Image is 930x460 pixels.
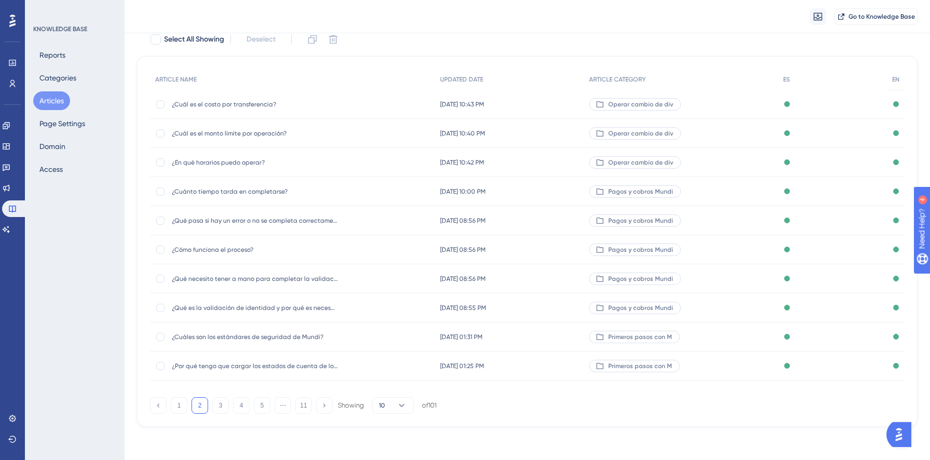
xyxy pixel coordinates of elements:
span: ¿Cuánto tiempo tarda en completarse? [172,187,338,196]
span: Select All Showing [164,33,224,46]
span: ¿Qué necesito tener a mano para completar la validación de identidad? [172,275,338,283]
span: [DATE] 08:56 PM [440,246,486,254]
button: ⋯ [275,397,291,414]
span: EN [892,75,899,84]
span: Pagos y cobros Mundi [608,217,673,225]
span: ¿Por qué tengo que cargar los estados de cuenta de los últimos 3 meses para recibir una oferta de... [172,362,338,370]
span: ¿Cuál es el costo por transferencia? [172,100,338,109]
button: Access [33,160,69,179]
span: Operar cambio de div [608,158,673,167]
button: Page Settings [33,114,91,133]
span: ¿Cuáles son los estándares de seguridad de Mundi? [172,333,338,341]
span: [DATE] 08:56 PM [440,275,486,283]
span: ¿Cuál es el monto límite por operación? [172,129,338,138]
span: ARTICLE CATEGORY [589,75,646,84]
iframe: UserGuiding AI Assistant Launcher [886,419,918,450]
span: Pagos y cobros Mundi [608,304,673,312]
span: ¿Qué pasa si hay un error o no se completa correctamente? [172,217,338,225]
button: Categories [33,69,83,87]
div: 4 [72,5,75,13]
button: Reports [33,46,72,64]
span: UPDATED DATE [440,75,483,84]
span: [DATE] 10:40 PM [440,129,485,138]
span: [DATE] 08:56 PM [440,217,486,225]
span: Operar cambio de div [608,100,673,109]
button: Go to Knowledge Base [835,8,918,25]
button: 5 [254,397,270,414]
span: Go to Knowledge Base [849,12,915,21]
button: 2 [192,397,208,414]
span: Pagos y cobros Mundi [608,275,673,283]
span: [DATE] 10:42 PM [440,158,484,167]
span: [DATE] 10:43 PM [440,100,484,109]
span: Primeros pasos con M [608,333,672,341]
span: Deselect [247,33,276,46]
span: Pagos y cobros Mundi [608,246,673,254]
span: ¿En qué horarios puedo operar? [172,158,338,167]
button: 3 [212,397,229,414]
div: of 101 [422,401,436,410]
button: Domain [33,137,72,156]
button: Deselect [237,30,285,49]
span: [DATE] 01:31 PM [440,333,483,341]
span: Primeros pasos con M [608,362,672,370]
button: 1 [171,397,187,414]
span: Operar cambio de div [608,129,673,138]
button: Articles [33,91,70,110]
button: 11 [295,397,312,414]
button: 10 [372,397,414,414]
span: ES [783,75,790,84]
span: ARTICLE NAME [155,75,197,84]
div: Showing [338,401,364,410]
span: ¿Qué es la validación de identidad y por qué es necesario? [172,304,338,312]
span: [DATE] 08:55 PM [440,304,486,312]
div: KNOWLEDGE BASE [33,25,87,33]
span: ¿Cómo funciona el proceso? [172,246,338,254]
button: 4 [233,397,250,414]
span: [DATE] 10:00 PM [440,187,486,196]
span: 10 [379,401,385,410]
span: Pagos y cobros Mundi [608,187,673,196]
span: [DATE] 01:25 PM [440,362,484,370]
span: Need Help? [24,3,65,15]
